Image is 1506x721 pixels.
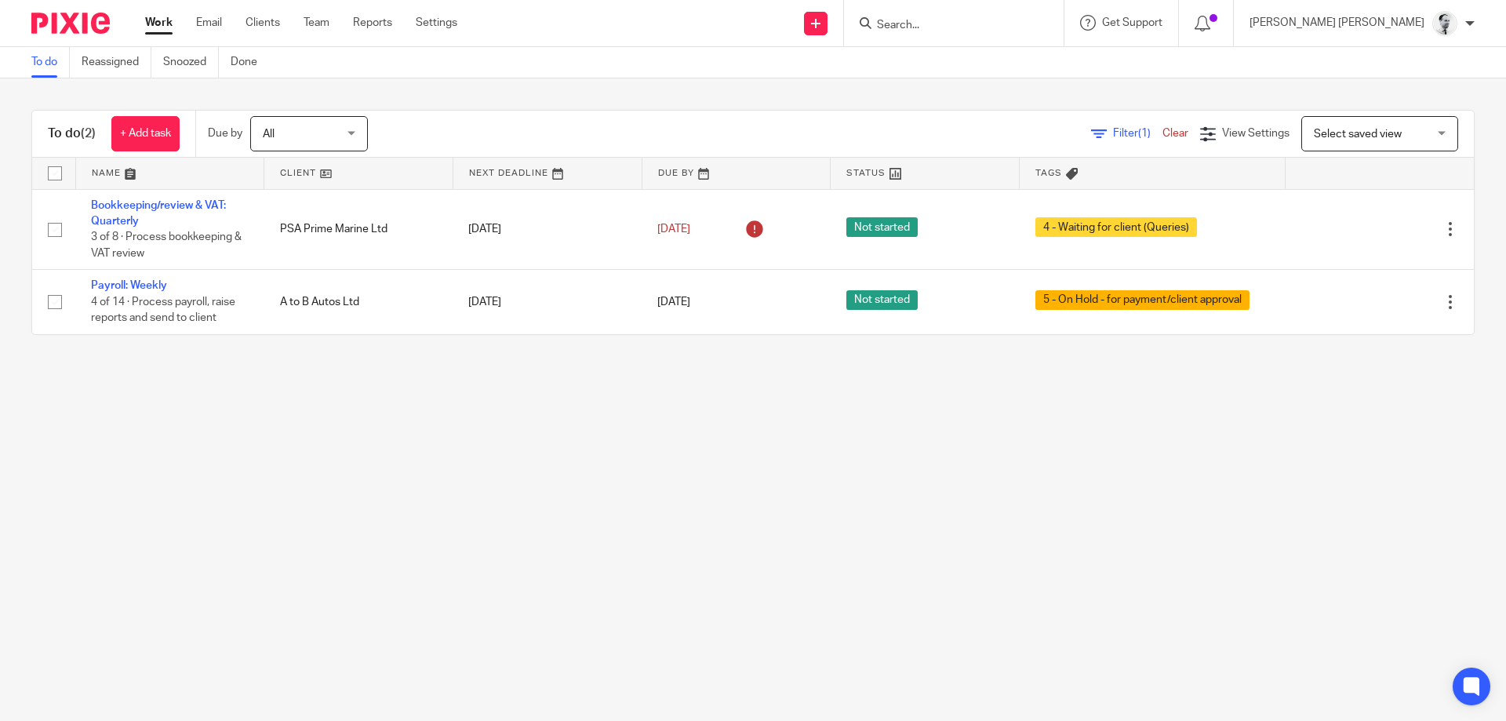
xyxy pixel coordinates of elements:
img: Pixie [31,13,110,34]
td: [DATE] [453,189,642,270]
a: To do [31,47,70,78]
img: Mass_2025.jpg [1432,11,1457,36]
span: 4 - Waiting for client (Queries) [1035,217,1197,237]
span: 5 - On Hold - for payment/client approval [1035,290,1250,310]
a: Email [196,15,222,31]
input: Search [875,19,1017,33]
h1: To do [48,126,96,142]
span: [DATE] [657,297,690,308]
a: Payroll: Weekly [91,280,167,291]
a: Snoozed [163,47,219,78]
a: Clients [246,15,280,31]
span: All [263,129,275,140]
a: Clear [1162,128,1188,139]
span: Not started [846,217,918,237]
a: Done [231,47,269,78]
span: 4 of 14 · Process payroll, raise reports and send to client [91,297,235,324]
span: [DATE] [657,224,690,235]
span: Tags [1035,169,1062,177]
a: Team [304,15,329,31]
p: Due by [208,126,242,141]
a: Bookkeeping/review & VAT: Quarterly [91,200,226,227]
a: Settings [416,15,457,31]
span: Filter [1113,128,1162,139]
span: Select saved view [1314,129,1402,140]
a: + Add task [111,116,180,151]
a: Work [145,15,173,31]
span: Get Support [1102,17,1162,28]
span: (1) [1138,128,1151,139]
a: Reports [353,15,392,31]
td: A to B Autos Ltd [264,270,453,334]
a: Reassigned [82,47,151,78]
span: 3 of 8 · Process bookkeeping & VAT review [91,231,242,259]
td: [DATE] [453,270,642,334]
span: View Settings [1222,128,1290,139]
span: Not started [846,290,918,310]
td: PSA Prime Marine Ltd [264,189,453,270]
p: [PERSON_NAME] [PERSON_NAME] [1250,15,1424,31]
span: (2) [81,127,96,140]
